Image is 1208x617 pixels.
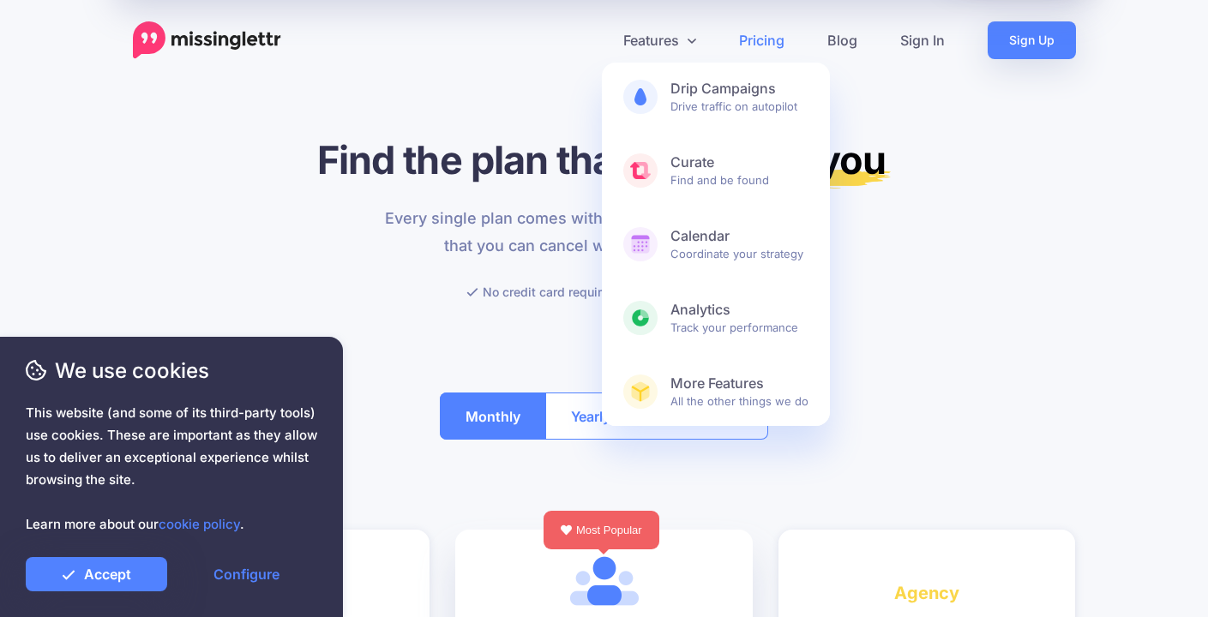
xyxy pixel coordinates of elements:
[26,557,167,591] a: Accept
[670,80,808,98] b: Drip Campaigns
[602,284,830,352] a: AnalyticsTrack your performance
[602,21,718,59] a: Features
[670,153,808,188] span: Find and be found
[670,374,808,392] b: More Features
[602,63,830,426] div: Features
[133,136,1076,183] h1: Find the plan that's
[544,511,659,549] div: Most Popular
[375,205,833,260] p: Every single plan comes with a free trial and the guarantee that you can cancel whenever you need...
[804,579,1050,607] h4: Agency
[670,301,808,319] b: Analytics
[602,136,830,205] a: CurateFind and be found
[670,301,808,335] span: Track your performance
[670,227,808,245] b: Calendar
[988,21,1076,59] a: Sign Up
[602,63,830,131] a: Drip CampaignsDrive traffic on autopilot
[670,374,808,409] span: All the other things we do
[670,153,808,171] b: Curate
[159,516,240,532] a: cookie policy
[176,557,317,591] a: Configure
[718,21,806,59] a: Pricing
[670,227,808,261] span: Coordinate your strategy
[879,21,966,59] a: Sign In
[602,210,830,279] a: CalendarCoordinate your strategy
[466,281,616,303] li: No credit card required
[806,21,879,59] a: Blog
[26,356,317,386] span: We use cookies
[26,402,317,536] span: This website (and some of its third-party tools) use cookies. These are important as they allow u...
[440,392,546,440] button: Monthly
[602,357,830,426] a: More FeaturesAll the other things we do
[133,21,281,59] a: Home
[670,80,808,114] span: Drive traffic on autopilot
